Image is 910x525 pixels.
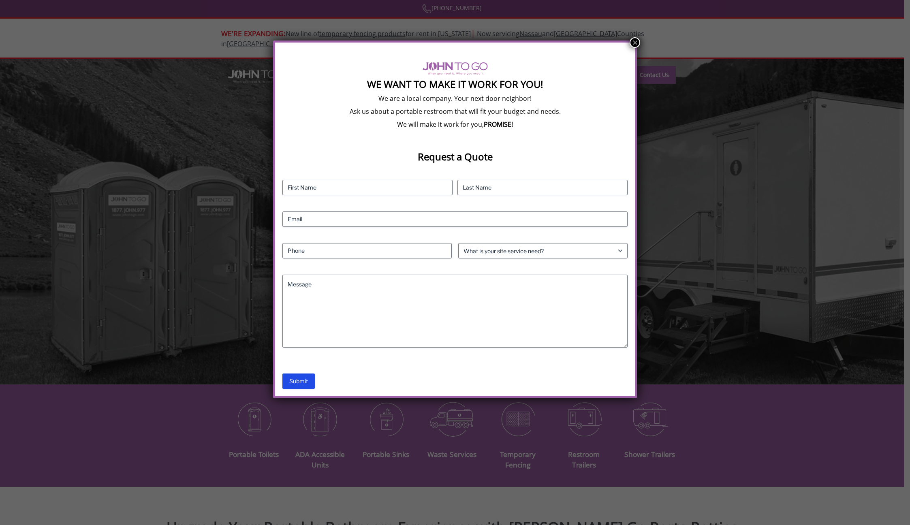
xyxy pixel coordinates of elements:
button: Close [630,37,640,48]
b: PROMISE! [484,120,513,129]
input: Phone [282,243,452,258]
strong: Request a Quote [418,150,493,163]
p: Ask us about a portable restroom that will fit your budget and needs. [282,107,628,116]
p: We are a local company. Your next door neighbor! [282,94,628,103]
input: Email [282,211,628,227]
input: First Name [282,180,453,195]
input: Submit [282,373,315,389]
p: We will make it work for you, [282,120,628,129]
input: Last Name [457,180,628,195]
strong: We Want To Make It Work For You! [367,77,543,91]
img: logo of viptogo [423,62,488,75]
